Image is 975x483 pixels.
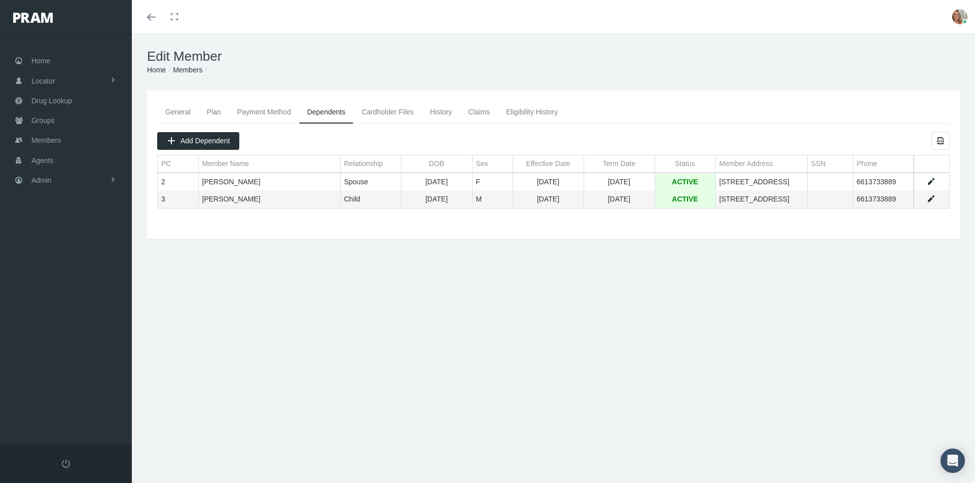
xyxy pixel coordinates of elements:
[229,101,299,123] a: Payment Method
[401,174,472,191] td: [DATE]
[926,177,935,186] a: Edit
[158,191,198,208] td: 3
[526,159,570,169] div: Effective Date
[655,174,715,191] td: ACTIVE
[31,131,61,150] span: Members
[31,111,55,130] span: Groups
[161,159,171,169] div: PC
[513,174,584,191] td: [DATE]
[715,155,807,173] td: Column Member Address
[173,66,202,74] a: Members
[198,174,340,191] td: [PERSON_NAME]
[853,155,914,173] td: Column Phone
[158,174,198,191] td: 2
[476,159,488,169] div: Sex
[853,174,914,191] td: 6613733889
[353,101,422,123] a: Cardholder Files
[180,137,230,145] span: Add Dependent
[199,101,229,123] a: Plan
[472,174,513,191] td: F
[655,191,715,208] td: ACTIVE
[472,155,513,173] td: Column Sex
[584,174,655,191] td: [DATE]
[941,449,965,473] div: Open Intercom Messenger
[513,155,584,173] td: Column Effective Date
[198,191,340,208] td: [PERSON_NAME]
[157,132,950,209] div: Data grid
[931,132,950,150] div: Export all data to Excel
[157,101,199,123] a: General
[460,101,498,123] a: Claims
[513,191,584,208] td: [DATE]
[157,132,239,150] div: Add Dependent
[158,155,198,173] td: Column PC
[422,101,460,123] a: History
[675,159,695,169] div: Status
[857,159,877,169] div: Phone
[429,159,444,169] div: DOB
[31,51,50,70] span: Home
[147,66,166,74] a: Home
[147,49,960,64] h1: Edit Member
[340,155,401,173] td: Column Relationship
[401,191,472,208] td: [DATE]
[811,159,826,169] div: SSN
[472,191,513,208] td: M
[584,191,655,208] td: [DATE]
[715,191,807,208] td: [STREET_ADDRESS]
[198,155,340,173] td: Column Member Name
[715,174,807,191] td: [STREET_ADDRESS]
[344,159,383,169] div: Relationship
[340,174,401,191] td: Spouse
[31,151,54,170] span: Agents
[31,171,52,190] span: Admin
[31,91,72,110] span: Drug Lookup
[340,191,401,208] td: Child
[853,191,914,208] td: 6613733889
[202,159,249,169] div: Member Name
[401,155,472,173] td: Column DOB
[719,159,773,169] div: Member Address
[952,9,967,24] img: S_Profile_Picture_15372.jpg
[926,194,935,204] a: Edit
[603,159,636,169] div: Term Date
[31,71,55,91] span: Locator
[157,132,950,150] div: Data grid toolbar
[807,155,853,173] td: Column SSN
[655,155,715,173] td: Column Status
[299,101,354,124] a: Dependents
[13,13,53,23] img: PRAM_20_x_78.png
[498,101,566,123] a: Eligibility History
[584,155,655,173] td: Column Term Date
